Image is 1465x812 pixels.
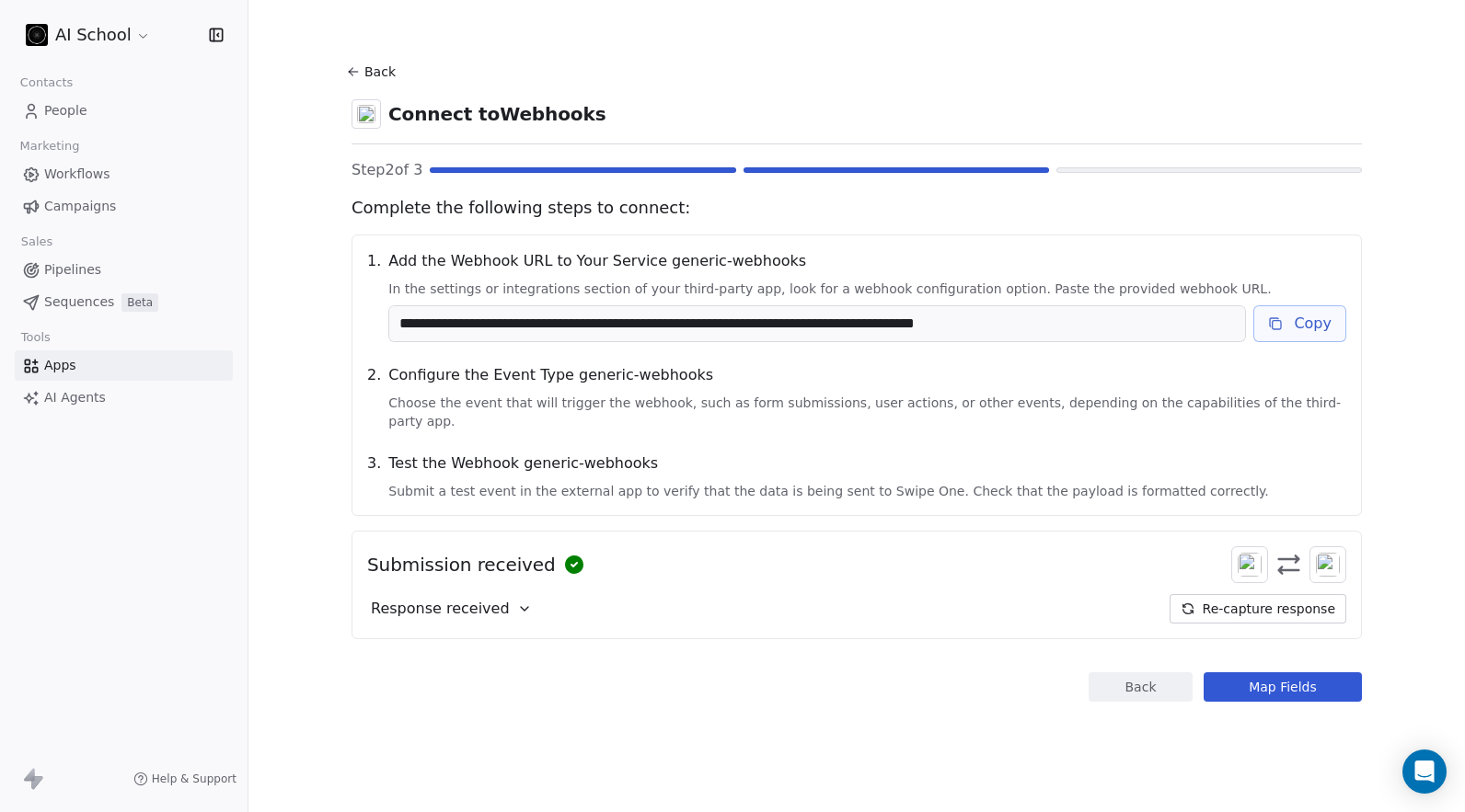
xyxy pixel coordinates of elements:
[371,598,510,620] span: Response received
[12,69,81,97] span: Contacts
[15,383,233,413] a: AI Agents
[1204,672,1362,702] button: Map Fields
[44,388,106,407] span: AI Agents
[388,250,1346,272] span: Add the Webhook URL to Your Service generic-webhooks
[26,24,48,46] img: 3.png
[367,250,381,342] span: 1 .
[15,159,233,189] a: Workflows
[44,260,101,280] span: Pipelines
[388,364,1346,386] span: Configure the Event Type generic-webhooks
[44,197,116,216] span: Campaigns
[1170,594,1346,623] button: Re-capture response
[44,101,87,120] span: People
[44,165,110,184] span: Workflows
[13,324,58,351] span: Tools
[22,19,155,51] button: AI School
[388,280,1346,298] span: In the settings or integrations section of your third-party app, look for a webhook configuration...
[367,364,381,430] span: 2 .
[152,772,236,786] span: Help & Support
[352,196,1362,220] span: Complete the following steps to connect:
[13,228,61,256] span: Sales
[388,452,1346,475] span: Test the Webhook generic-webhooks
[367,552,556,578] span: Submission received
[15,191,233,222] a: Campaigns
[344,55,403,88] button: Back
[388,394,1346,430] span: Choose the event that will trigger the webhook, such as form submissions, user actions, or other ...
[15,287,233,317] a: SequencesBeta
[357,105,375,123] img: webhooks.svg
[44,292,114,312] span: Sequences
[1316,553,1340,577] img: webhooks.svg
[12,132,87,160] span: Marketing
[1402,749,1447,794] div: Open Intercom Messenger
[44,356,76,375] span: Apps
[121,293,158,312] span: Beta
[15,255,233,285] a: Pipelines
[352,159,422,181] span: Step 2 of 3
[15,96,233,126] a: People
[1089,672,1193,702] button: Back
[15,350,233,381] a: Apps
[388,482,1346,500] span: Submit a test event in the external app to verify that the data is being sent to Swipe One. Check...
[367,452,381,500] span: 3 .
[1238,553,1262,577] img: swipeonelogo.svg
[1253,305,1346,342] button: Copy
[388,101,606,127] span: Connect to Webhooks
[133,772,236,786] a: Help & Support
[55,23,132,47] span: AI School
